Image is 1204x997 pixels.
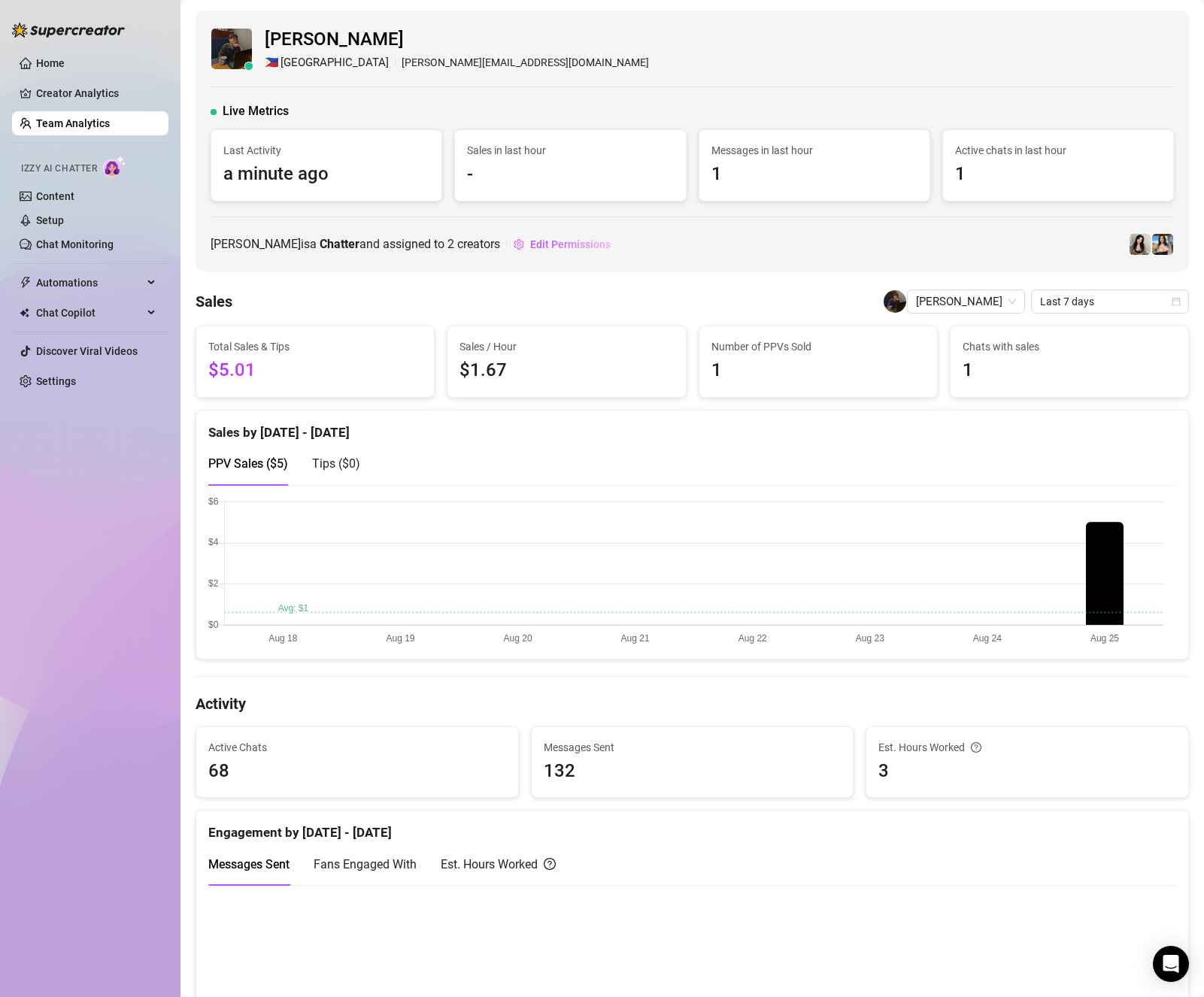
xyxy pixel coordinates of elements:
span: 🇵🇭 [265,54,279,72]
a: Content [36,190,74,202]
span: 68 [208,757,506,786]
span: Chat Copilot [36,301,143,325]
div: Est. Hours Worked [441,855,556,874]
span: Sales in last hour [467,142,673,159]
h4: Activity [196,693,1189,714]
span: Edit Permissions [530,238,611,250]
img: Ashley [1130,234,1151,255]
span: Last Activity [223,142,429,159]
b: Chatter [320,237,359,251]
span: Izzy AI Chatter [21,162,97,176]
span: calendar [1172,297,1181,306]
span: Active Chats [208,739,506,756]
span: [PERSON_NAME] is a and assigned to creators [211,235,500,253]
span: - [467,160,673,189]
div: [PERSON_NAME][EMAIL_ADDRESS][DOMAIN_NAME] [265,54,649,72]
span: Live Metrics [223,102,289,120]
div: Engagement by [DATE] - [DATE] [208,811,1176,843]
span: thunderbolt [20,277,32,289]
span: Messages Sent [544,739,842,756]
a: Setup [36,214,64,226]
span: 1 [711,160,917,189]
h4: Sales [196,291,232,312]
span: Messages in last hour [711,142,917,159]
span: question-circle [544,855,556,874]
span: 3 [878,757,1176,786]
div: Est. Hours Worked [878,739,1176,756]
span: a minute ago [223,160,429,189]
img: 𝐀𝐬𝐡𝐥𝐞𝐲 [1152,234,1173,255]
span: Last 7 days [1040,290,1180,313]
span: Active chats in last hour [955,142,1161,159]
div: Sales by [DATE] - [DATE] [208,411,1176,443]
img: Vince Palacio [211,29,252,69]
span: [GEOGRAPHIC_DATA] [281,54,389,72]
span: 1 [955,160,1161,189]
span: 132 [544,757,842,786]
span: PPV Sales ( $5 ) [208,456,288,471]
img: Vince Palacio [884,290,906,313]
span: Fans Engaged With [314,857,417,871]
img: Chat Copilot [20,308,29,318]
span: Number of PPVs Sold [711,338,925,355]
a: Creator Analytics [36,81,156,105]
span: [PERSON_NAME] [265,26,649,54]
span: Automations [36,271,143,295]
span: 1 [711,356,925,385]
img: logo-BBDzfeDw.svg [12,23,125,38]
span: Messages Sent [208,857,290,871]
span: $5.01 [208,356,422,385]
span: Total Sales & Tips [208,338,422,355]
span: Tips ( $0 ) [312,456,360,471]
a: Settings [36,375,76,387]
button: Edit Permissions [513,232,611,256]
span: setting [514,239,524,250]
span: $1.67 [459,356,673,385]
span: 2 [447,237,454,251]
a: Chat Monitoring [36,238,114,250]
a: Home [36,57,65,69]
a: Discover Viral Videos [36,345,138,357]
span: Vince Palacio [916,290,1016,313]
div: Open Intercom Messenger [1153,946,1189,982]
span: Sales / Hour [459,338,673,355]
img: AI Chatter [103,156,126,177]
span: question-circle [971,739,981,756]
span: 1 [963,356,1176,385]
a: Team Analytics [36,117,110,129]
span: Chats with sales [963,338,1176,355]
